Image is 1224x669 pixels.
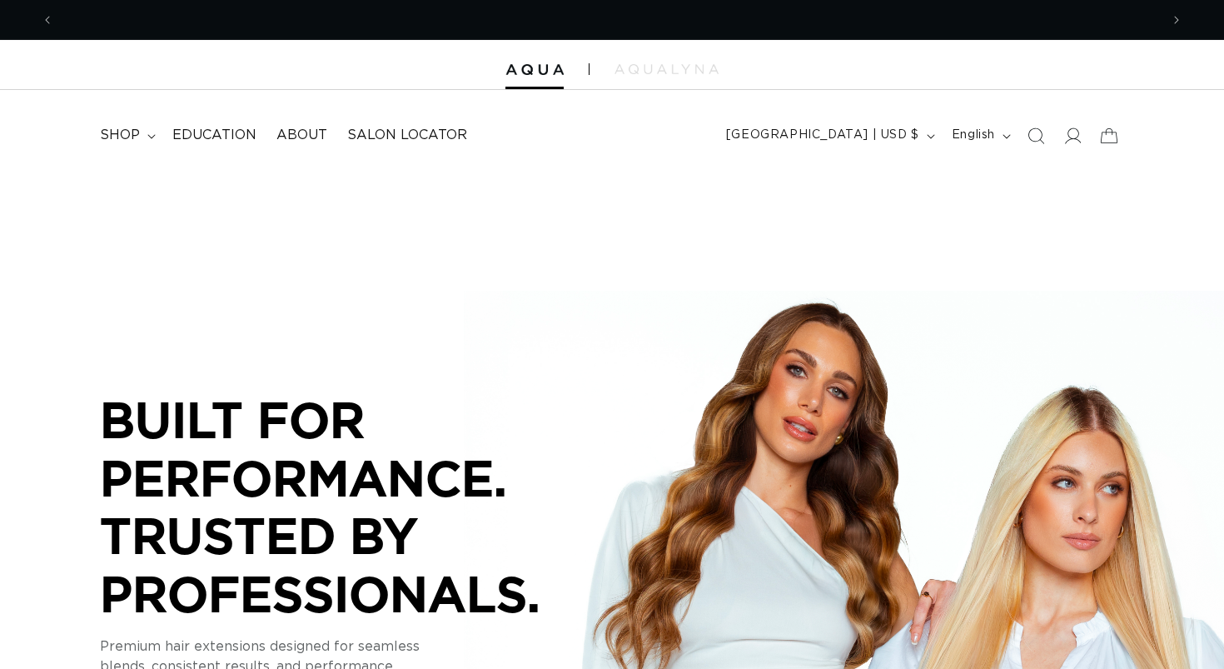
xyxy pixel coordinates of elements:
p: BUILT FOR PERFORMANCE. TRUSTED BY PROFESSIONALS. [100,391,600,622]
button: Next announcement [1158,4,1195,36]
span: Salon Locator [347,127,467,144]
span: English [952,127,995,144]
a: About [266,117,337,154]
img: aqualyna.com [614,64,719,74]
summary: shop [90,117,162,154]
a: Education [162,117,266,154]
span: shop [100,127,140,144]
span: Education [172,127,256,144]
button: [GEOGRAPHIC_DATA] | USD $ [716,120,942,152]
button: Previous announcement [29,4,66,36]
span: About [276,127,327,144]
summary: Search [1018,117,1054,154]
img: Aqua Hair Extensions [505,64,564,76]
span: [GEOGRAPHIC_DATA] | USD $ [726,127,919,144]
a: Salon Locator [337,117,477,154]
button: English [942,120,1018,152]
